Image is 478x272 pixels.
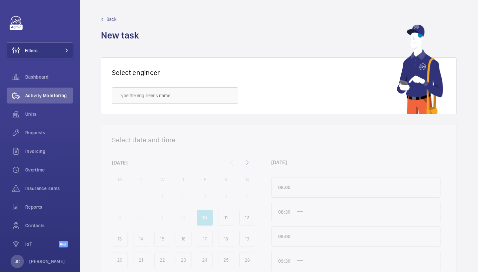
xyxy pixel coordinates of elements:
h1: New task [101,29,143,41]
img: mechanic using app [397,25,443,114]
span: Filters [25,47,38,54]
span: Overtime [25,167,73,173]
span: Requests [25,129,73,136]
span: Beta [59,241,68,247]
span: Invoicing [25,148,73,155]
button: Filters [7,42,73,58]
span: Reports [25,204,73,210]
p: [PERSON_NAME] [29,258,65,265]
h1: Select engineer [112,68,160,77]
span: Back [107,16,117,23]
p: JC [15,258,20,265]
span: Dashboard [25,74,73,80]
input: Type the engineer's name [112,87,238,104]
span: Contacts [25,222,73,229]
span: Activity Monitoring [25,92,73,99]
span: IoT [25,241,59,247]
span: Insurance items [25,185,73,192]
span: Units [25,111,73,117]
